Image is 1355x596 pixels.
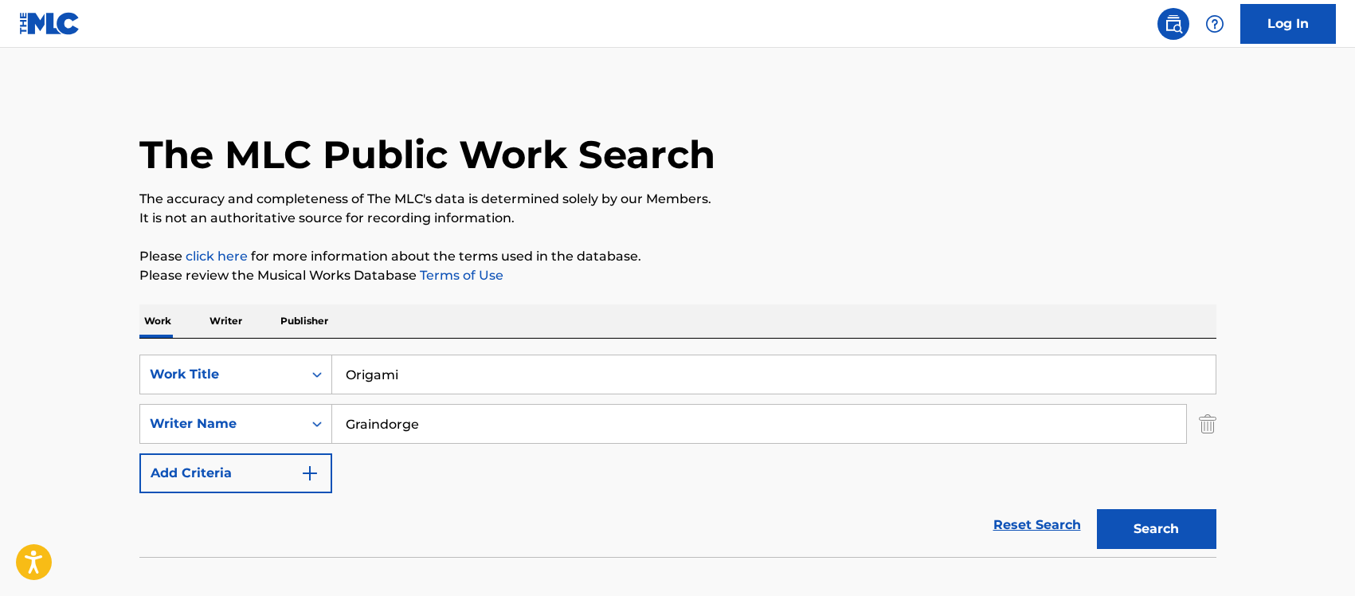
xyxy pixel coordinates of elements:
[417,268,503,283] a: Terms of Use
[1199,8,1231,40] div: Help
[139,247,1216,266] p: Please for more information about the terms used in the database.
[1164,14,1183,33] img: search
[1205,14,1224,33] img: help
[19,12,80,35] img: MLC Logo
[150,365,293,384] div: Work Title
[1157,8,1189,40] a: Public Search
[1097,509,1216,549] button: Search
[276,304,333,338] p: Publisher
[139,190,1216,209] p: The accuracy and completeness of The MLC's data is determined solely by our Members.
[1240,4,1336,44] a: Log In
[205,304,247,338] p: Writer
[150,414,293,433] div: Writer Name
[139,131,715,178] h1: The MLC Public Work Search
[985,508,1089,543] a: Reset Search
[139,209,1216,228] p: It is not an authoritative source for recording information.
[139,355,1216,557] form: Search Form
[139,453,332,493] button: Add Criteria
[186,249,248,264] a: click here
[139,266,1216,285] p: Please review the Musical Works Database
[1199,404,1216,444] img: Delete Criterion
[139,304,176,338] p: Work
[300,464,319,483] img: 9d2ae6d4665cec9f34b9.svg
